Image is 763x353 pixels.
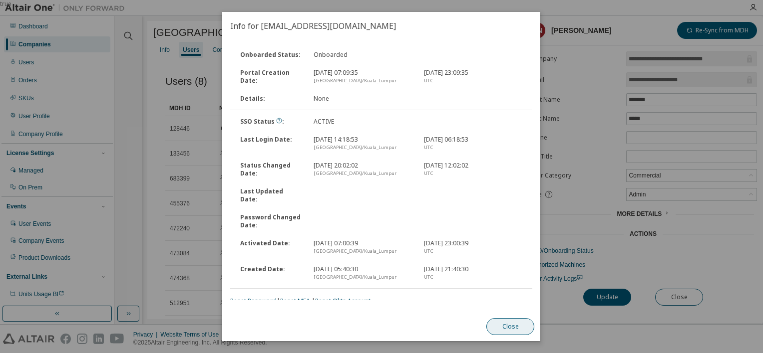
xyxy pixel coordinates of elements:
button: Close [487,318,535,335]
div: [GEOGRAPHIC_DATA]/Kuala_Lumpur [314,144,412,152]
div: [GEOGRAPHIC_DATA]/Kuala_Lumpur [314,273,412,281]
div: [GEOGRAPHIC_DATA]/Kuala_Lumpur [314,170,412,177]
div: [DATE] 20:02:02 [308,162,418,177]
h2: Info for [EMAIL_ADDRESS][DOMAIN_NAME] [222,12,540,40]
div: SSO Status : [234,118,308,126]
div: Activated Date : [234,239,308,255]
div: [GEOGRAPHIC_DATA]/Kuala_Lumpur [314,247,412,255]
div: ACTIVE [308,118,418,126]
div: [DATE] 21:40:30 [418,265,529,281]
div: Created Date : [234,265,308,281]
div: [DATE] 07:00:39 [308,239,418,255]
div: Last Login Date : [234,136,308,152]
div: Last Updated Date : [234,187,308,203]
div: UTC [424,144,523,152]
div: [DATE] 05:40:30 [308,265,418,281]
div: Onboarded Status : [234,51,308,59]
div: [DATE] 14:18:53 [308,136,418,152]
div: Password Changed Date : [234,213,308,229]
a: Reset MFA [280,297,310,305]
a: Reset Okta Account [315,297,371,305]
a: Reset Password [230,297,277,305]
div: [DATE] 23:00:39 [418,239,529,255]
div: [DATE] 23:09:35 [418,69,529,85]
div: Portal Creation Date : [234,69,308,85]
div: UTC [424,247,523,255]
div: [DATE] 12:02:02 [418,162,529,177]
div: UTC [424,170,523,177]
div: Status Changed Date : [234,162,308,177]
div: Onboarded [308,51,418,59]
div: [DATE] 06:18:53 [418,136,529,152]
div: UTC [424,77,523,85]
div: None [308,95,418,103]
div: [GEOGRAPHIC_DATA]/Kuala_Lumpur [314,77,412,85]
div: Details : [234,95,308,103]
div: UTC [424,273,523,281]
div: | | [230,297,532,305]
div: [DATE] 07:09:35 [308,69,418,85]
